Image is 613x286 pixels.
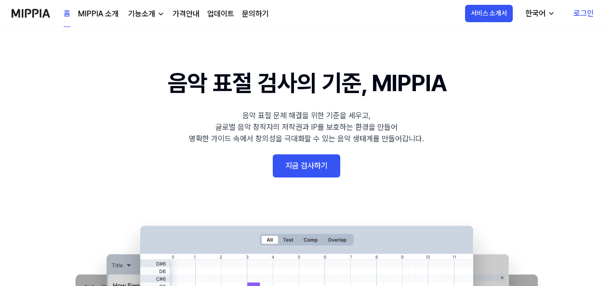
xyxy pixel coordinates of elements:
[242,8,269,20] a: 문의하기
[518,4,561,23] button: 한국어
[157,10,165,18] img: down
[189,110,424,145] div: 음악 표절 문제 해결을 위한 기준을 세우고, 글로벌 음악 창작자의 저작권과 IP를 보호하는 환경을 만들어 명확한 가이드 속에서 창의성을 극대화할 수 있는 음악 생태계를 만들어...
[168,66,446,100] h1: 음악 표절 검사의 기준, MIPPIA
[126,8,165,20] button: 기능소개
[78,8,119,20] a: MIPPIA 소개
[173,8,200,20] a: 가격안내
[523,8,547,19] div: 한국어
[465,5,513,22] button: 서비스 소개서
[273,154,340,177] a: 지금 검사하기
[64,0,70,27] a: 홈
[207,8,234,20] a: 업데이트
[126,8,157,20] div: 기능소개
